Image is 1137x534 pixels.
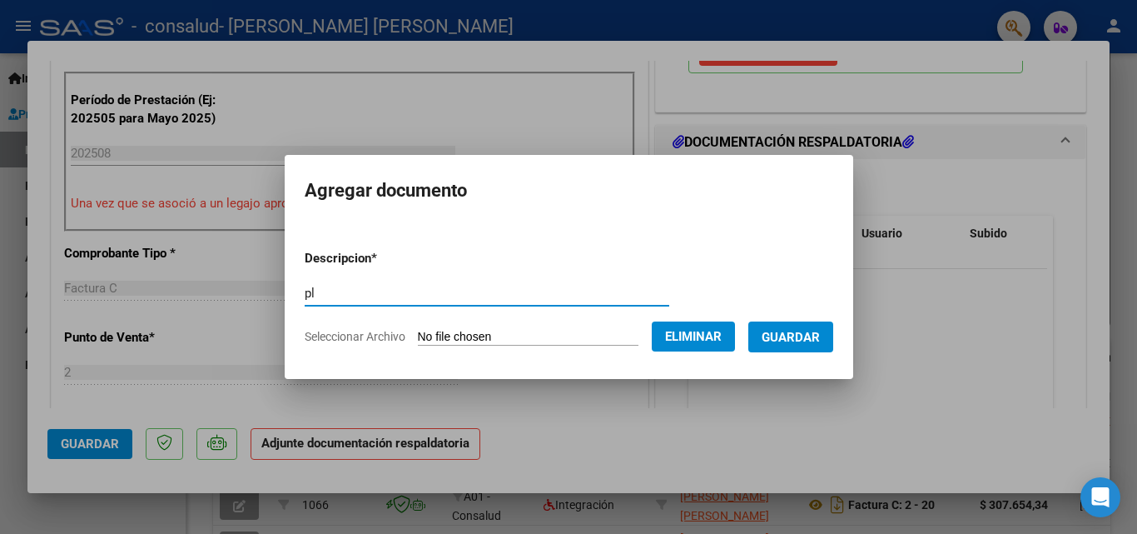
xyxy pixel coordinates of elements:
[762,330,820,345] span: Guardar
[652,322,735,352] button: Eliminar
[305,175,833,207] h2: Agregar documento
[305,249,464,268] p: Descripcion
[1080,477,1120,517] div: Open Intercom Messenger
[305,330,405,343] span: Seleccionar Archivo
[665,329,722,344] span: Eliminar
[748,322,833,352] button: Guardar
